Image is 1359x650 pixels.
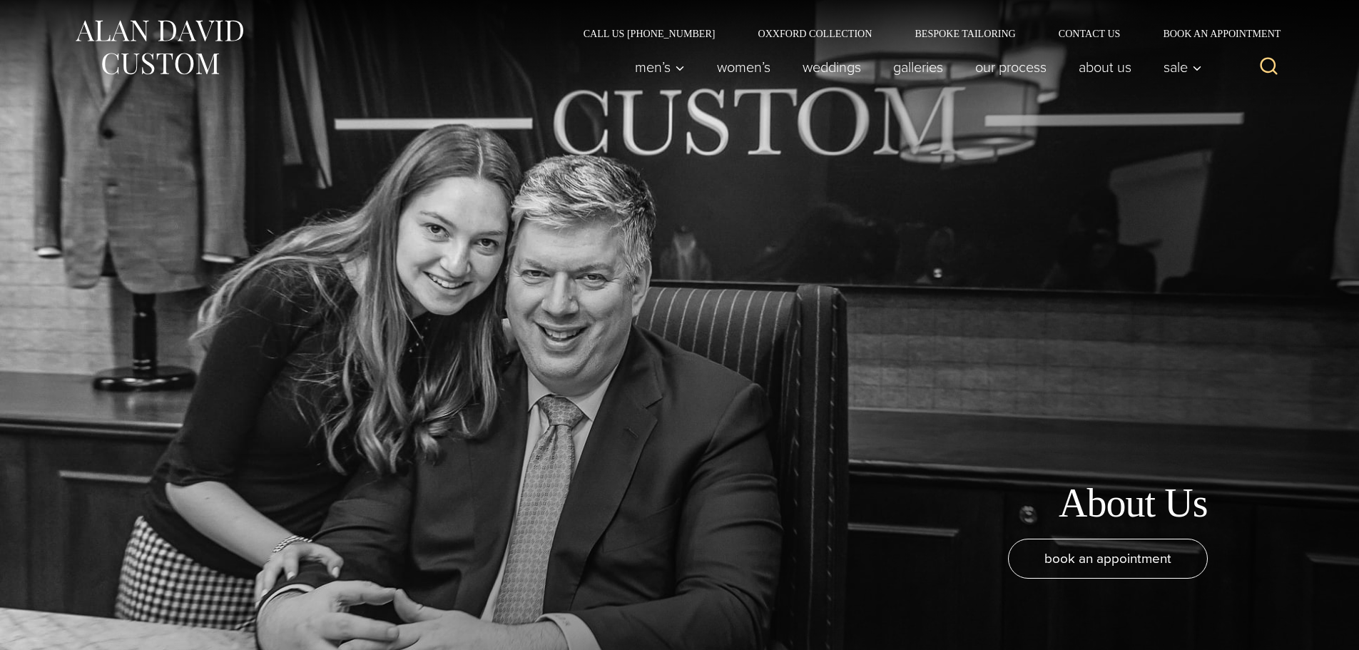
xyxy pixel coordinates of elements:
nav: Secondary Navigation [562,29,1286,39]
span: Men’s [635,60,685,74]
a: weddings [786,53,877,81]
a: book an appointment [1008,539,1208,579]
img: Alan David Custom [73,16,245,79]
a: Galleries [877,53,959,81]
a: Book an Appointment [1141,29,1286,39]
a: Our Process [959,53,1062,81]
nav: Primary Navigation [619,53,1209,81]
a: Bespoke Tailoring [893,29,1037,39]
a: Women’s [701,53,786,81]
span: book an appointment [1044,548,1171,569]
a: About Us [1062,53,1147,81]
button: View Search Form [1252,50,1286,84]
span: Sale [1164,60,1202,74]
a: Oxxford Collection [736,29,893,39]
h1: About Us [1059,479,1208,527]
a: Call Us [PHONE_NUMBER] [562,29,737,39]
a: Contact Us [1037,29,1142,39]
